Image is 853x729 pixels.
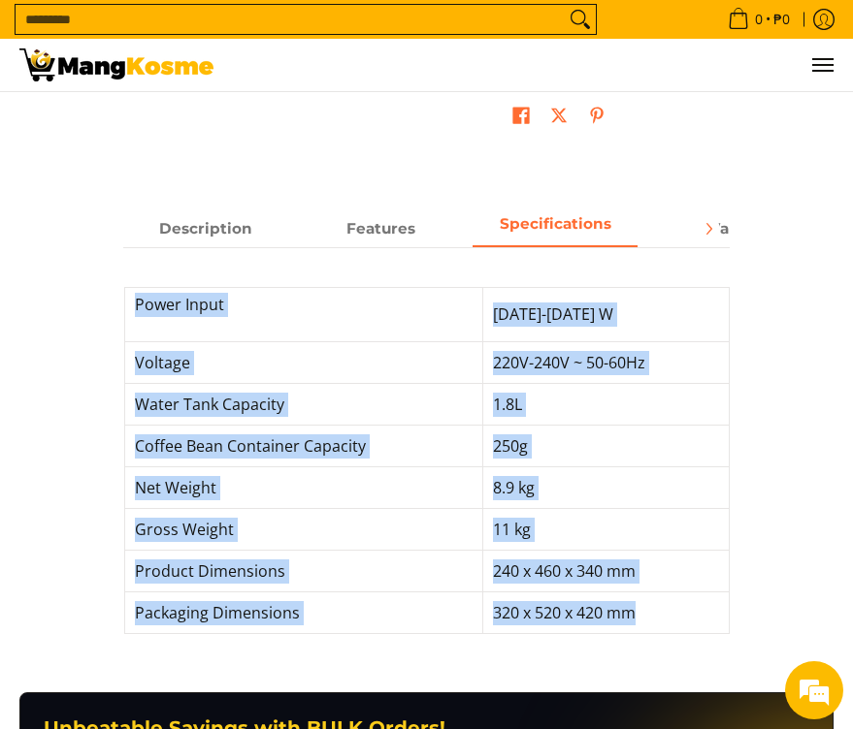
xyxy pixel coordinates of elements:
td: Product Dimensions [125,551,483,592]
span: 8.9 kg [493,477,535,498]
span: [DATE]-[DATE] W [493,303,613,325]
button: Search [565,5,596,34]
span: 220V-240V ~ 50-60Hz [493,352,645,373]
button: Menu [810,39,834,91]
td: Voltage [125,342,483,384]
ul: Customer Navigation [233,39,834,91]
nav: Main Menu [233,39,834,91]
strong: Features [346,219,415,238]
a: Pin on Pinterest [583,102,610,135]
td: 250g [483,426,729,467]
a: Description 1 [298,211,463,247]
div: Description 2 [123,247,729,653]
span: 240 x 460 x 340 mm [493,560,636,582]
a: Description [123,211,288,247]
p: Power Input [135,293,473,336]
img: Condura Automatic Espresso Machine - Pamasko Sale l Mang Kosme [19,48,213,81]
td: Water Tank Capacity [125,384,483,426]
a: Description 2 [473,211,638,247]
td: Packaging Dimensions [125,592,483,634]
span: Coffee Bean Container Capacity [135,435,366,457]
a: Post on X [545,102,573,135]
span: We're online! [113,244,268,440]
td: Gross Weight [125,509,483,551]
span: ₱0 [771,13,793,26]
textarea: Type your message and hit 'Enter' [10,529,370,597]
td: Net Weight [125,467,483,509]
button: Next [687,207,730,250]
span: 11 kg [493,519,531,540]
span: Description [123,211,288,245]
a: Description 3 [657,211,822,247]
div: Minimize live chat window [318,10,365,56]
span: 1.8L [493,394,522,415]
span: 0 [752,13,766,26]
span: Warranty [657,211,822,245]
span: • [722,9,796,30]
div: Chat with us now [101,109,326,134]
strong: Specifications [500,214,611,233]
a: Share on Facebook [508,102,535,135]
span: 320 x 520 x 420 mm [493,602,636,623]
